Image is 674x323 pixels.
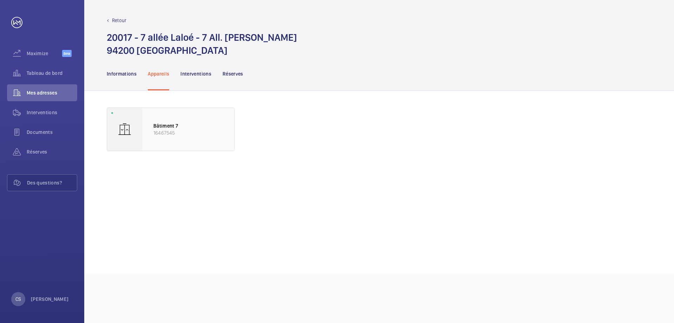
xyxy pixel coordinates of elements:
[31,296,69,303] p: [PERSON_NAME]
[27,148,77,155] span: Réserves
[148,70,169,77] p: Appareils
[27,89,77,96] span: Mes adresses
[112,17,126,24] p: Retour
[27,179,77,186] span: Des questions?
[15,296,21,303] p: CS
[118,122,132,136] img: elevator.svg
[27,50,62,57] span: Maximize
[107,31,297,57] h1: 20017 - 7 allée Laloé - 7 All. [PERSON_NAME] 94200 [GEOGRAPHIC_DATA]
[180,70,211,77] p: Interventions
[153,129,223,136] p: 16467545
[223,70,243,77] p: Réserves
[107,70,137,77] p: Informations
[62,50,72,57] span: Beta
[153,122,223,129] p: Bâtiment 7
[27,70,77,77] span: Tableau de bord
[27,109,77,116] span: Interventions
[27,129,77,136] span: Documents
